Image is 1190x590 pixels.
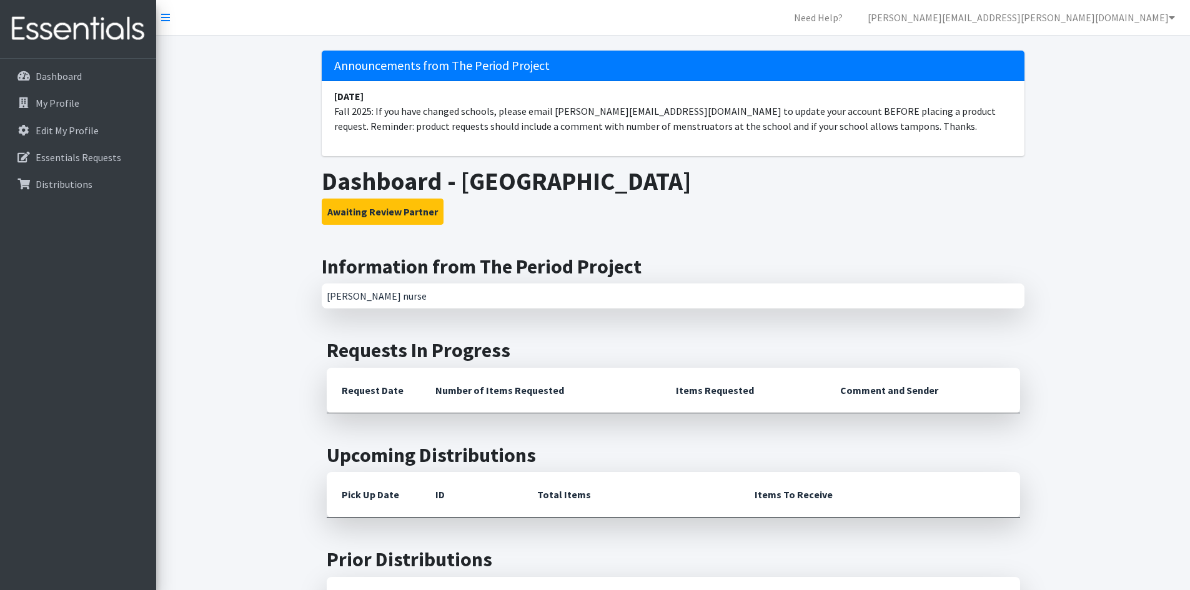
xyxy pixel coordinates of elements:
th: Items To Receive [740,472,1020,518]
th: Total Items [522,472,740,518]
p: Distributions [36,178,92,190]
a: Edit My Profile [5,118,151,143]
p: Essentials Requests [36,151,121,164]
th: Request Date [327,368,420,413]
h2: Prior Distributions [327,548,1020,571]
th: Comment and Sender [825,368,1019,413]
strong: [DATE] [334,90,364,102]
h2: Requests In Progress [327,338,1020,362]
h1: Dashboard - [GEOGRAPHIC_DATA] [322,166,1024,196]
a: [PERSON_NAME][EMAIL_ADDRESS][PERSON_NAME][DOMAIN_NAME] [858,5,1185,30]
a: Distributions [5,172,151,197]
h2: Information from The Period Project [322,255,1024,278]
th: Number of Items Requested [420,368,662,413]
a: Need Help? [784,5,853,30]
th: Pick Up Date [327,472,420,518]
th: Items Requested [661,368,825,413]
a: Dashboard [5,64,151,89]
button: Awaiting Review Partner [322,199,444,225]
p: My Profile [36,97,79,109]
img: HumanEssentials [5,8,151,50]
a: Essentials Requests [5,145,151,170]
p: Edit My Profile [36,124,99,137]
h5: Announcements from The Period Project [322,51,1024,81]
th: ID [420,472,522,518]
h2: Upcoming Distributions [327,443,1020,467]
p: Dashboard [36,70,82,82]
li: Fall 2025: If you have changed schools, please email [PERSON_NAME][EMAIL_ADDRESS][DOMAIN_NAME] to... [322,81,1024,141]
div: [PERSON_NAME] nurse [322,283,1024,308]
a: My Profile [5,91,151,116]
